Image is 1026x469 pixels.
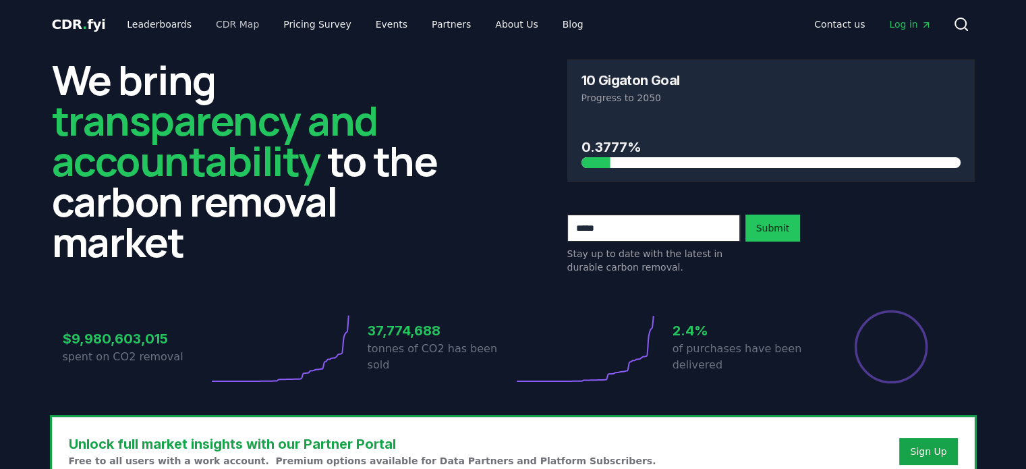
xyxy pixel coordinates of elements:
span: . [82,16,87,32]
span: CDR fyi [52,16,106,32]
span: transparency and accountability [52,92,378,188]
h3: 10 Gigaton Goal [581,74,680,87]
button: Submit [745,215,801,242]
nav: Main [116,12,594,36]
a: Blog [552,12,594,36]
a: CDR Map [205,12,270,36]
a: CDR.fyi [52,15,106,34]
h3: 37,774,688 [368,321,513,341]
button: Sign Up [899,438,957,465]
a: Contact us [803,12,876,36]
nav: Main [803,12,942,36]
a: Events [365,12,418,36]
a: Log in [878,12,942,36]
h3: $9,980,603,015 [63,329,208,349]
h2: We bring to the carbon removal market [52,59,459,262]
p: Progress to 2050 [581,91,961,105]
p: of purchases have been delivered [673,341,818,373]
h3: 0.3777% [581,137,961,157]
div: Percentage of sales delivered [853,309,929,385]
a: Sign Up [910,445,946,458]
a: Partners [421,12,482,36]
a: Pricing Survey [273,12,362,36]
h3: 2.4% [673,321,818,341]
span: Log in [889,18,931,31]
p: spent on CO2 removal [63,349,208,365]
a: About Us [484,12,548,36]
p: tonnes of CO2 has been sold [368,341,513,373]
p: Stay up to date with the latest in durable carbon removal. [567,247,740,274]
h3: Unlock full market insights with our Partner Portal [69,434,656,454]
p: Free to all users with a work account. Premium options available for Data Partners and Platform S... [69,454,656,468]
a: Leaderboards [116,12,202,36]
